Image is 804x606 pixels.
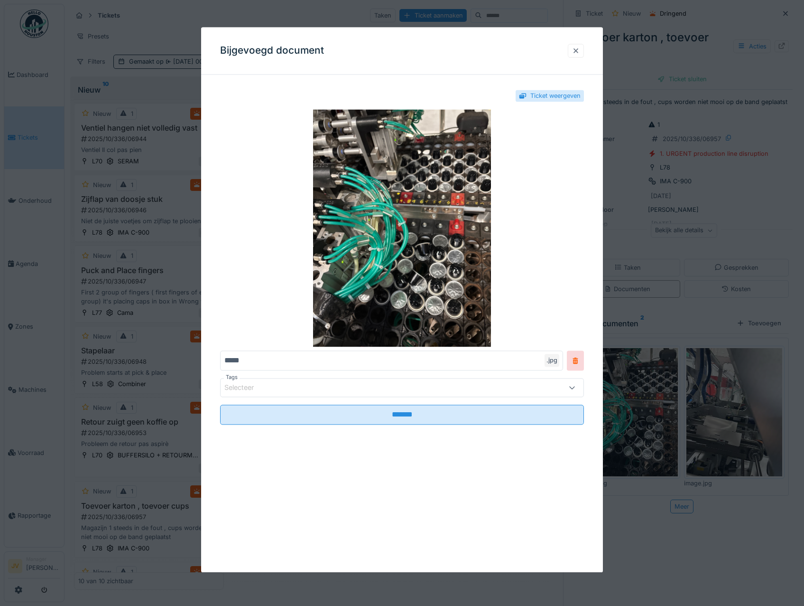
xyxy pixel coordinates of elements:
h3: Bijgevoegd document [220,45,324,57]
label: Tags [224,374,240,382]
div: Selecteer [224,383,267,393]
div: .jpg [545,354,559,367]
img: 6ad2752f-53fc-42d4-8e3a-d7ccadcfab6b-image.jpg [220,110,584,347]
div: Ticket weergeven [530,91,581,100]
